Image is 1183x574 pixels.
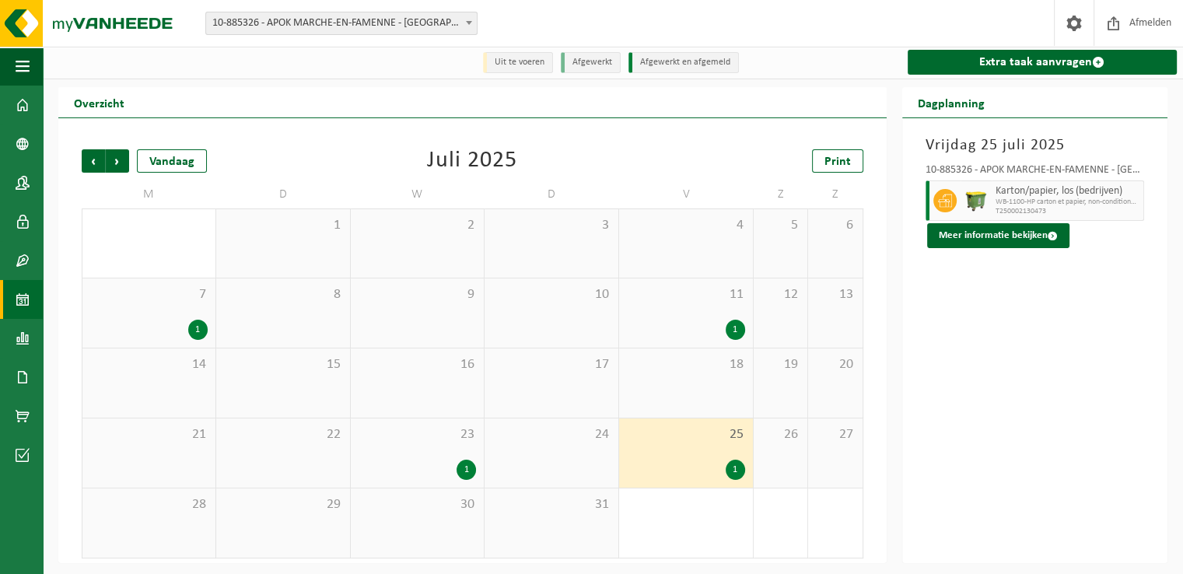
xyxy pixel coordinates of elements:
td: D [485,180,619,208]
span: 16 [359,356,477,373]
span: 9 [359,286,477,303]
div: Juli 2025 [427,149,517,173]
td: Z [754,180,808,208]
span: T250002130473 [996,207,1140,216]
span: 18 [627,356,745,373]
button: Meer informatie bekijken [927,223,1069,248]
td: Z [808,180,863,208]
span: Karton/papier, los (bedrijven) [996,185,1140,198]
span: 12 [761,286,800,303]
div: 1 [726,320,745,340]
h2: Dagplanning [902,87,1000,117]
span: 25 [627,426,745,443]
span: 17 [492,356,611,373]
span: 20 [816,356,854,373]
span: 22 [224,426,342,443]
span: 10-885326 - APOK MARCHE-EN-FAMENNE - NASSOGNE [206,12,477,34]
span: 26 [761,426,800,443]
td: D [216,180,351,208]
span: 21 [90,426,208,443]
li: Afgewerkt en afgemeld [628,52,739,73]
div: 1 [726,460,745,480]
span: 3 [492,217,611,234]
td: M [82,180,216,208]
span: WB-1100-HP carton et papier, non-conditionné (industriel) [996,198,1140,207]
span: 29 [224,496,342,513]
span: 6 [816,217,854,234]
span: 14 [90,356,208,373]
div: 1 [188,320,208,340]
h3: Vrijdag 25 juli 2025 [926,134,1145,157]
div: Vandaag [137,149,207,173]
li: Uit te voeren [483,52,553,73]
span: 19 [761,356,800,373]
td: W [351,180,485,208]
span: 28 [90,496,208,513]
span: 1 [224,217,342,234]
span: Vorige [82,149,105,173]
span: 2 [359,217,477,234]
span: 5 [761,217,800,234]
span: 10 [492,286,611,303]
h2: Overzicht [58,87,140,117]
span: 11 [627,286,745,303]
span: 8 [224,286,342,303]
span: Print [824,156,851,168]
img: WB-1100-HPE-GN-51 [964,189,988,212]
span: 30 [359,496,477,513]
span: Volgende [106,149,129,173]
span: 7 [90,286,208,303]
span: 31 [492,496,611,513]
a: Print [812,149,863,173]
span: 24 [492,426,611,443]
span: 15 [224,356,342,373]
span: 13 [816,286,854,303]
span: 4 [627,217,745,234]
div: 10-885326 - APOK MARCHE-EN-FAMENNE - [GEOGRAPHIC_DATA] [926,165,1145,180]
span: 23 [359,426,477,443]
li: Afgewerkt [561,52,621,73]
a: Extra taak aanvragen [908,50,1178,75]
span: 27 [816,426,854,443]
div: 1 [457,460,476,480]
td: V [619,180,754,208]
span: 10-885326 - APOK MARCHE-EN-FAMENNE - NASSOGNE [205,12,478,35]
